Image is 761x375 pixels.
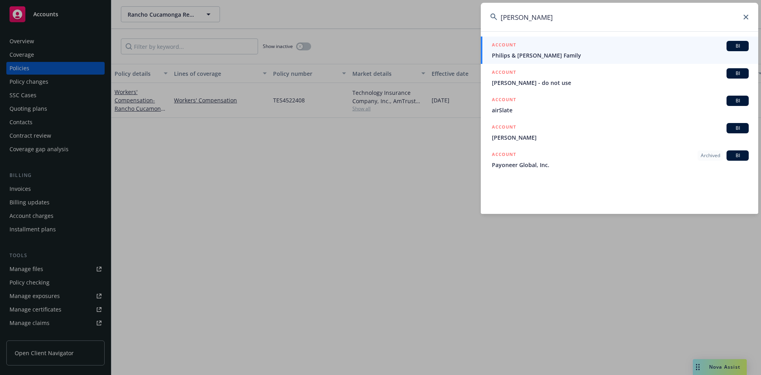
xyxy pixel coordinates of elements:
[492,133,749,142] span: [PERSON_NAME]
[492,68,516,78] h5: ACCOUNT
[492,150,516,160] h5: ACCOUNT
[730,97,746,104] span: BI
[701,152,720,159] span: Archived
[730,152,746,159] span: BI
[730,70,746,77] span: BI
[481,37,758,64] a: ACCOUNTBIPhilips & [PERSON_NAME] Family
[481,3,758,31] input: Search...
[492,123,516,133] h5: ACCOUNT
[481,146,758,173] a: ACCOUNTArchivedBIPayoneer Global, Inc.
[481,119,758,146] a: ACCOUNTBI[PERSON_NAME]
[492,106,749,114] span: airSlate
[492,161,749,169] span: Payoneer Global, Inc.
[481,64,758,91] a: ACCOUNTBI[PERSON_NAME] - do not use
[492,41,516,50] h5: ACCOUNT
[730,125,746,132] span: BI
[730,42,746,50] span: BI
[481,91,758,119] a: ACCOUNTBIairSlate
[492,79,749,87] span: [PERSON_NAME] - do not use
[492,96,516,105] h5: ACCOUNT
[492,51,749,60] span: Philips & [PERSON_NAME] Family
